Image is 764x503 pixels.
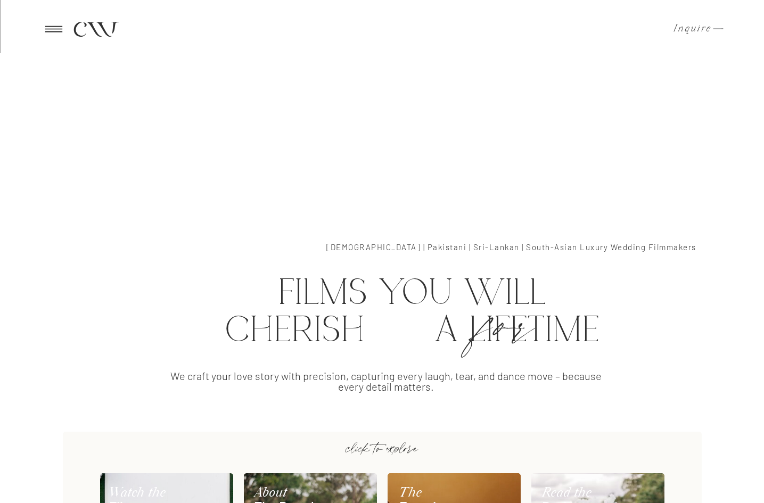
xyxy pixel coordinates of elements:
h2: click to explore [324,442,441,455]
h1: films you will cherish a lifetime [117,276,707,359]
h2: [DEMOGRAPHIC_DATA] | Pakistani | Sri-Lankan | South-Asian Luxury Wedding Filmmakers [278,243,696,258]
a: About [254,473,323,499]
a: Read the [542,473,611,499]
p: We craft your love story with precision, capturing every laugh, tear, and dance move – because ev... [163,370,609,401]
a: Watch the [109,473,194,499]
a: Inquire [673,23,705,34]
i: for [478,285,536,362]
a: The [399,473,468,499]
a: CW [73,19,118,38]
